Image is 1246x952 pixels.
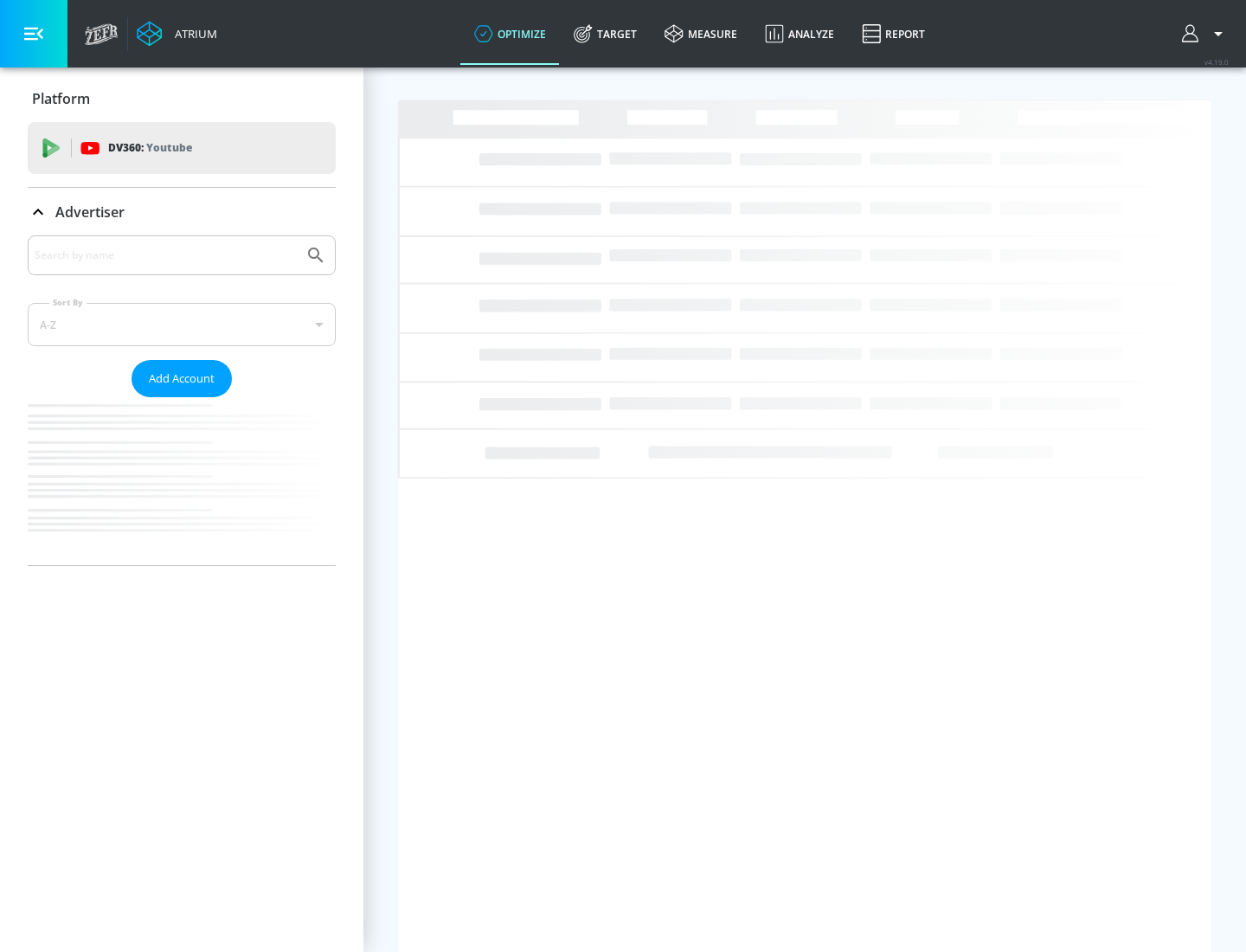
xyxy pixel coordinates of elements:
div: DV360: Youtube [28,122,336,174]
span: Add Account [149,369,215,389]
input: Search by name [35,244,297,267]
a: Target [560,3,651,65]
p: Platform [32,89,90,108]
span: v 4.19.0 [1204,57,1229,67]
div: A-Z [28,303,336,346]
div: Atrium [168,26,217,42]
div: Advertiser [28,188,336,236]
p: Advertiser [55,203,125,222]
a: Report [848,3,939,65]
a: Analyze [751,3,848,65]
nav: list of Advertiser [28,397,336,565]
button: Add Account [132,360,232,397]
div: Platform [28,74,336,123]
p: DV360: [108,138,192,158]
label: Sort By [49,297,87,308]
a: optimize [460,3,560,65]
p: Youtube [146,138,192,157]
a: measure [651,3,751,65]
a: Atrium [137,21,217,47]
div: Advertiser [28,235,336,565]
